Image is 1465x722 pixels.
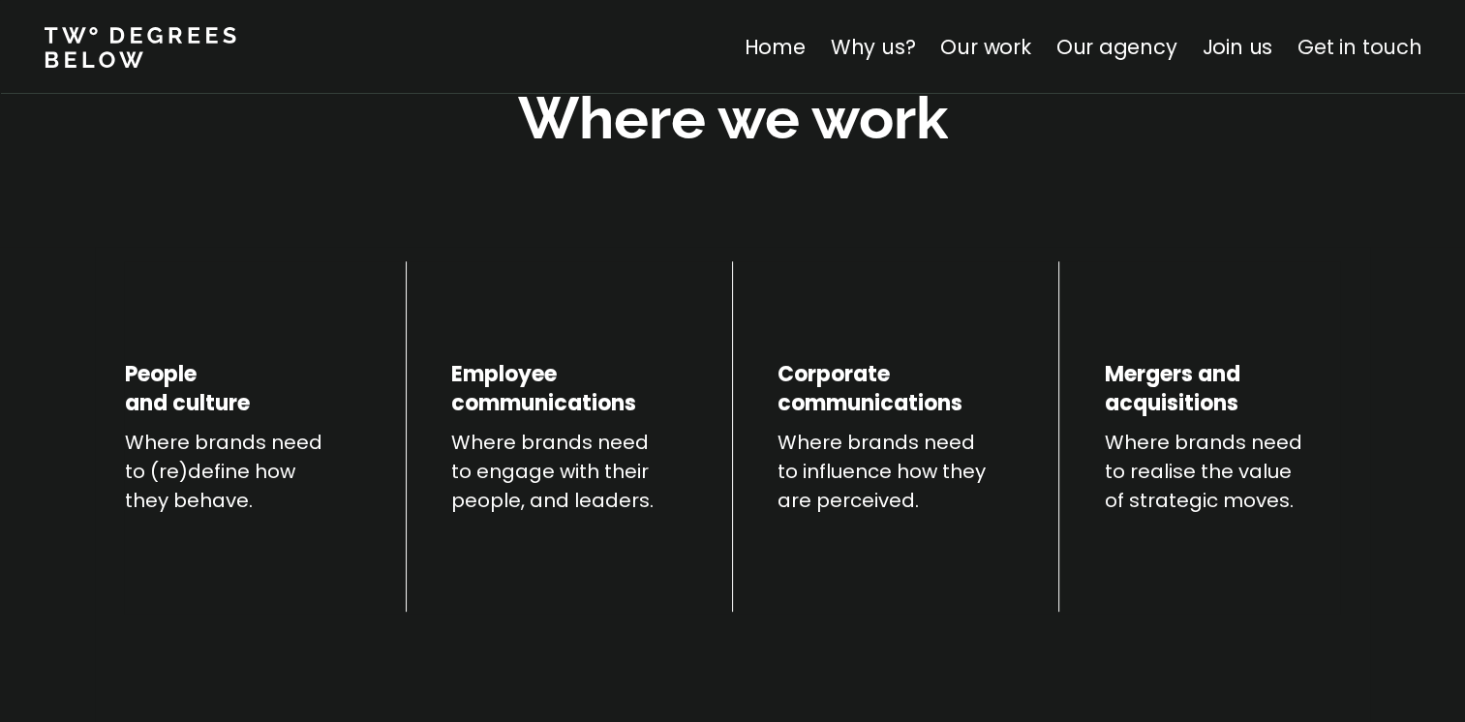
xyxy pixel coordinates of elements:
[451,428,687,515] p: Where brands need to engage with their people, and leaders.
[451,360,636,418] h4: Employee communications
[1104,428,1340,515] p: Where brands need to realise the value of strategic moves.
[778,360,962,418] h4: Corporate communications
[124,360,249,418] h4: People and culture
[940,33,1030,61] a: Our work
[830,33,915,61] a: Why us?
[124,428,360,515] p: Where brands need to (re)define how they behave.
[1202,33,1272,61] a: Join us
[1297,33,1421,61] a: Get in touch
[1104,360,1239,418] h4: Mergers and acquisitions
[518,79,948,158] h2: Where we work
[778,428,1014,515] p: Where brands need to influence how they are perceived.
[744,33,805,61] a: Home
[1055,33,1176,61] a: Our agency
